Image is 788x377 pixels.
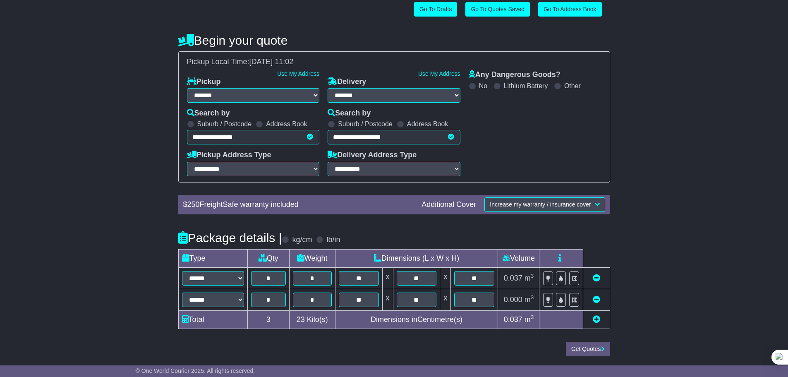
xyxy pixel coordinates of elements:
button: Increase my warranty / insurance cover [484,197,605,212]
span: [DATE] 11:02 [249,58,294,66]
label: Search by [328,109,371,118]
span: 23 [297,315,305,324]
a: Add new item [593,315,600,324]
span: 0.037 [504,274,522,282]
span: 0.037 [504,315,522,324]
td: Qty [247,249,289,267]
td: x [382,267,393,289]
h4: Package details | [178,231,282,245]
span: m [525,315,534,324]
h4: Begin your quote [178,34,610,47]
button: Get Quotes [566,342,610,356]
a: Go To Address Book [538,2,601,17]
div: $ FreightSafe warranty included [179,200,418,209]
a: Go To Quotes Saved [465,2,530,17]
a: Remove this item [593,295,600,304]
label: Address Book [407,120,448,128]
span: © One World Courier 2025. All rights reserved. [136,367,255,374]
a: Remove this item [593,274,600,282]
td: Dimensions (L x W x H) [335,249,498,267]
label: Suburb / Postcode [338,120,393,128]
label: No [479,82,487,90]
a: Use My Address [418,70,460,77]
td: x [440,289,451,310]
td: 3 [247,310,289,329]
td: x [440,267,451,289]
label: Address Book [266,120,307,128]
td: Total [178,310,247,329]
label: Suburb / Postcode [197,120,252,128]
label: Lithium Battery [504,82,548,90]
td: Volume [498,249,539,267]
td: Dimensions in Centimetre(s) [335,310,498,329]
span: m [525,274,534,282]
span: 0.000 [504,295,522,304]
label: lb/in [326,235,340,245]
span: m [525,295,534,304]
label: Any Dangerous Goods? [469,70,560,79]
label: Pickup [187,77,221,86]
td: Type [178,249,247,267]
span: 250 [187,200,200,209]
label: Pickup Address Type [187,151,271,160]
span: Increase my warranty / insurance cover [490,201,591,208]
label: Delivery [328,77,366,86]
div: Additional Cover [417,200,480,209]
td: x [382,289,393,310]
a: Go To Drafts [414,2,457,17]
div: Pickup Local Time: [183,58,606,67]
td: Kilo(s) [289,310,335,329]
label: Delivery Address Type [328,151,417,160]
td: Weight [289,249,335,267]
sup: 3 [531,314,534,320]
label: Other [564,82,581,90]
a: Use My Address [277,70,319,77]
sup: 3 [531,273,534,279]
label: kg/cm [292,235,312,245]
sup: 3 [531,294,534,300]
label: Search by [187,109,230,118]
